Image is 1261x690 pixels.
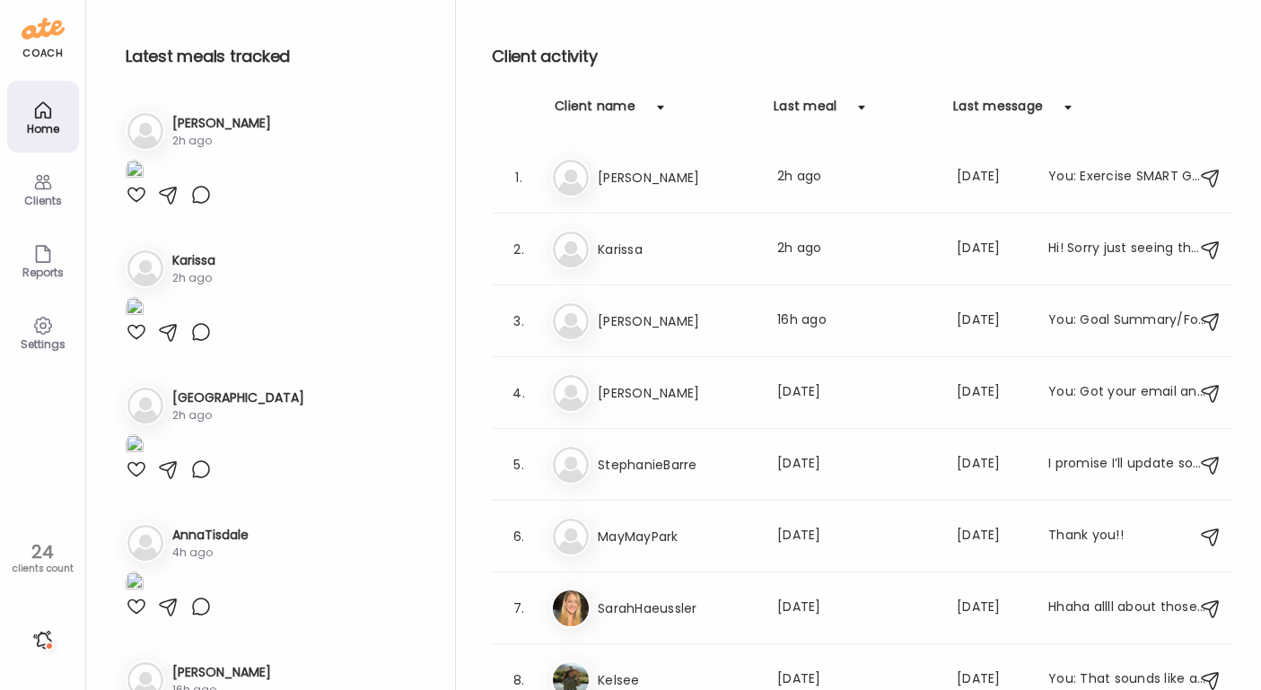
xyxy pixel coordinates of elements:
h2: Client activity [492,43,1232,70]
div: [DATE] [957,310,1027,332]
img: bg-avatar-default.svg [127,525,163,561]
img: bg-avatar-default.svg [127,250,163,286]
h3: [PERSON_NAME] [172,114,271,133]
img: bg-avatar-default.svg [553,160,589,196]
img: images%2FaUl2YZnyKlU6aR8NDJptNbXyT982%2FLD6QaEJYK8pio7yozsh7%2FqiytZ7XBTmHuTbKyLTAo_1080 [126,297,144,321]
div: 3. [508,310,530,332]
h3: Karissa [598,239,756,260]
h3: Karissa [172,251,215,270]
div: Clients [11,195,75,206]
div: 24 [6,541,79,563]
div: 7. [508,598,530,619]
div: [DATE] [957,598,1027,619]
div: 4h ago [172,545,249,561]
div: You: Got your email and I am happy to hear that it is going so well. Let's keep up the good work ... [1048,382,1206,404]
div: Hi! Sorry just seeing these! I did, shut off alarms, cleared schedule, took a walk grabbed some c... [1048,239,1206,260]
img: images%2FcV7EysEas1R32fDF4TQsKQUWdFk1%2F4eILgDGyDsOJP18NKIUZ%2FZ8neTXRiRUL2bzrk0G0f_1080 [126,572,144,596]
div: [DATE] [777,526,935,547]
div: [DATE] [957,167,1027,188]
img: bg-avatar-default.svg [553,375,589,411]
img: ate [22,14,65,43]
div: 6. [508,526,530,547]
img: images%2FULJBtPswvIRXkperZTP7bOWedJ82%2F2Fd4HxEwM9xt1C65FLcg%2FnGszGOuzYk3BqZUChj45_1080 [126,160,144,184]
h3: [PERSON_NAME] [598,310,756,332]
div: 4. [508,382,530,404]
h3: AnnaTisdale [172,526,249,545]
div: [DATE] [957,382,1027,404]
img: images%2FejAg9vQKmVcM4KsorQEpoKZ7CVx1%2FkbveiqrlIeecvrHBweNY%2F7h0V9gsa8lqZmez0ZGTT_1080 [126,434,144,459]
div: Last meal [774,97,836,126]
div: I promise I’ll update soon! [1048,454,1206,476]
h3: [PERSON_NAME] [598,382,756,404]
div: Last message [953,97,1043,126]
div: [DATE] [777,598,935,619]
div: Client name [555,97,635,126]
div: 2h ago [172,407,304,424]
div: Settings [11,338,75,350]
div: coach [22,46,63,61]
div: clients count [6,563,79,575]
div: 2h ago [777,239,935,260]
div: [DATE] [957,454,1027,476]
div: 1. [508,167,530,188]
h3: [PERSON_NAME] [172,663,271,682]
div: Reports [11,266,75,278]
img: bg-avatar-default.svg [127,113,163,149]
h3: [GEOGRAPHIC_DATA] [172,389,304,407]
img: bg-avatar-default.svg [127,388,163,424]
h3: StephanieBarre [598,454,756,476]
div: 5. [508,454,530,476]
div: 2h ago [172,270,215,286]
div: Home [11,123,75,135]
div: You: Goal Summary/Focus - continue consistently logging and getting acclimated to this App! - hit... [1048,310,1206,332]
h2: Latest meals tracked [126,43,426,70]
div: Thank you!! [1048,526,1206,547]
img: bg-avatar-default.svg [553,303,589,339]
div: 2h ago [777,167,935,188]
div: [DATE] [957,239,1027,260]
div: Hhaha allll about those veggies and carbs!! I have the best teacher!! [1048,598,1206,619]
div: [DATE] [777,454,935,476]
h3: [PERSON_NAME] [598,167,756,188]
img: avatars%2FeuW4ehXdTjTQwoR7NFNaLRurhjQ2 [553,590,589,626]
div: 16h ago [777,310,935,332]
img: bg-avatar-default.svg [553,231,589,267]
h3: MayMayPark [598,526,756,547]
img: bg-avatar-default.svg [553,519,589,555]
div: 2. [508,239,530,260]
div: 2h ago [172,133,271,149]
h3: SarahHaeussler [598,598,756,619]
div: You: Exercise SMART Goal - 1. Come to class at 9a - 2 higher intensity classes and break it up wi... [1048,167,1206,188]
img: bg-avatar-default.svg [553,447,589,483]
div: [DATE] [777,382,935,404]
div: [DATE] [957,526,1027,547]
